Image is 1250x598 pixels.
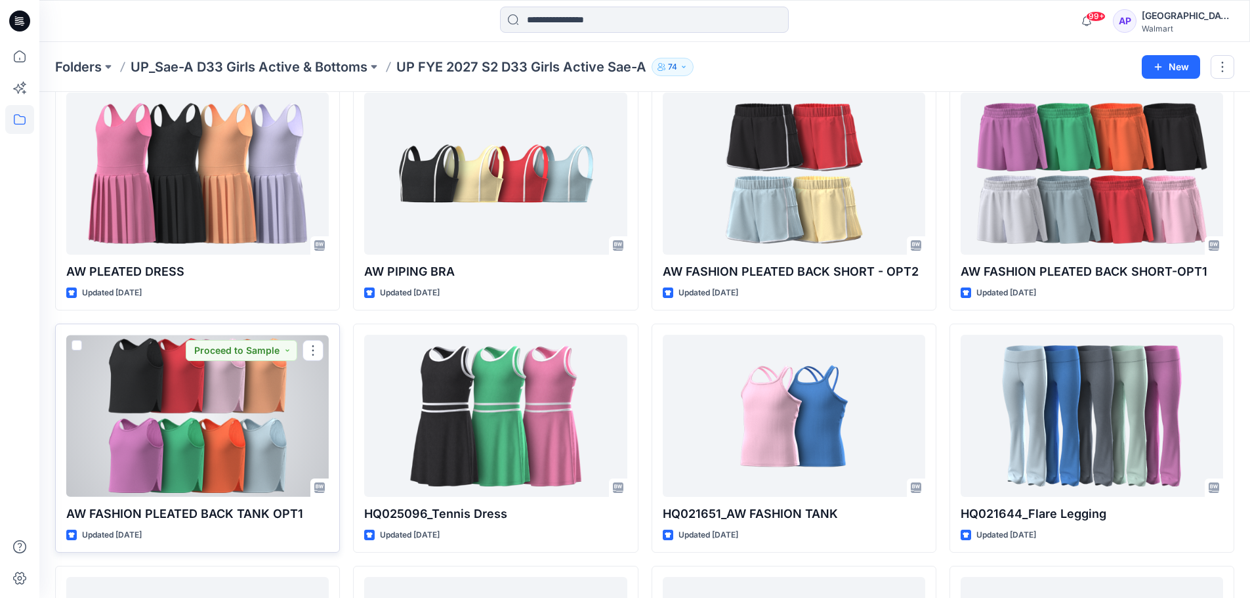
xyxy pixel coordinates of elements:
p: 74 [668,60,677,74]
p: AW PLEATED DRESS [66,263,329,281]
a: AW FASHION PLEATED BACK SHORT-OPT1 [961,93,1223,255]
button: New [1142,55,1200,79]
button: 74 [652,58,694,76]
a: AW FASHION PLEATED BACK TANK OPT1 [66,335,329,497]
div: Walmart [1142,24,1234,33]
p: Updated [DATE] [380,528,440,542]
p: HQ021644_Flare Legging [961,505,1223,523]
p: Updated [DATE] [678,528,738,542]
p: Updated [DATE] [678,286,738,300]
p: Updated [DATE] [82,286,142,300]
p: AW PIPING BRA [364,263,627,281]
div: [GEOGRAPHIC_DATA] [1142,8,1234,24]
a: AW FASHION PLEATED BACK SHORT - OPT2 [663,93,925,255]
div: AP [1113,9,1136,33]
a: UP_Sae-A D33 Girls Active & Bottoms [131,58,367,76]
a: HQ021651_AW FASHION TANK [663,335,925,497]
p: HQ025096_Tennis Dress [364,505,627,523]
a: Folders [55,58,102,76]
a: AW PIPING BRA [364,93,627,255]
span: 99+ [1086,11,1106,22]
p: Updated [DATE] [380,286,440,300]
p: AW FASHION PLEATED BACK SHORT - OPT2 [663,263,925,281]
p: Updated [DATE] [976,286,1036,300]
a: AW PLEATED DRESS [66,93,329,255]
p: AW FASHION PLEATED BACK SHORT-OPT1 [961,263,1223,281]
p: AW FASHION PLEATED BACK TANK OPT1 [66,505,329,523]
a: HQ021644_Flare Legging [961,335,1223,497]
p: HQ021651_AW FASHION TANK [663,505,925,523]
p: Updated [DATE] [976,528,1036,542]
p: Updated [DATE] [82,528,142,542]
a: HQ025096_Tennis Dress [364,335,627,497]
p: UP FYE 2027 S2 D33 Girls Active Sae-A [396,58,646,76]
